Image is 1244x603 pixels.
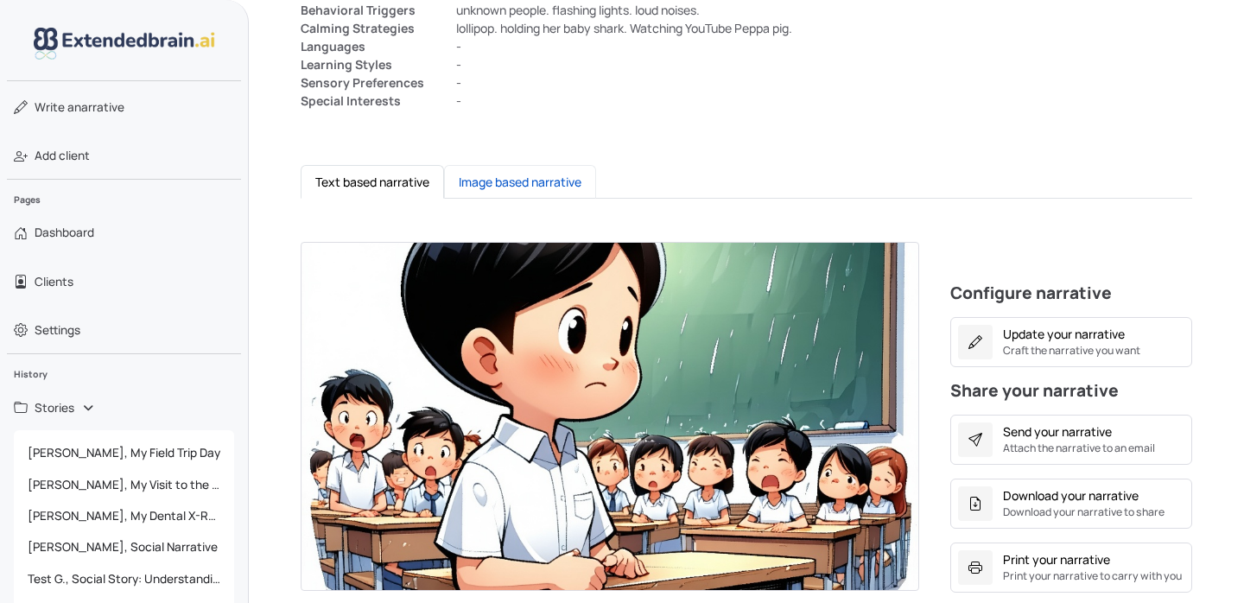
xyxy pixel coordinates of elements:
div: Print your narrative [1003,550,1110,568]
strong: Behavioral Triggers [301,2,416,18]
button: Print your narrativePrint your narrative to carry with you [950,543,1192,593]
div: Send your narrative [1003,422,1112,441]
strong: Learning Styles [301,56,392,73]
span: Write a [35,99,74,115]
strong: Special Interests [301,92,401,109]
button: Image based narrative [444,165,596,199]
a: [PERSON_NAME], My Field Trip Day [14,437,234,468]
small: Craft the narrative you want [1003,343,1140,359]
span: Test G., Social Story: Understanding My Sibling and Finding My Calm [21,563,227,594]
a: [PERSON_NAME], My Visit to the Dentist for X-Rays [14,469,234,500]
span: Stories [35,399,74,416]
strong: Sensory Preferences [301,74,424,91]
strong: Languages [301,38,365,54]
span: narrative [35,98,124,116]
button: Text based narrative [301,165,444,199]
span: [PERSON_NAME], My Dental X-Ray Adventure [21,500,227,531]
small: Download your narrative to share [1003,505,1165,520]
span: Settings [35,321,80,339]
div: unknown people. flashing lights. loud noises. [446,1,1203,19]
a: Test G., Social Story: Understanding My Sibling and Finding My Calm [14,563,234,594]
span: [PERSON_NAME], My Field Trip Day [21,437,227,468]
button: Send your narrativeAttach the narrative to an email [950,415,1192,465]
small: Attach the narrative to an email [1003,441,1155,456]
div: - [446,55,1203,73]
div: lollipop. holding her baby shark. Watching YouTube Peppa pig. [446,19,1203,37]
img: Thumbnail [301,243,918,591]
span: [PERSON_NAME], My Visit to the Dentist for X-Rays [21,469,227,500]
h4: Share your narrative [950,381,1192,408]
a: [PERSON_NAME], Social Narrative [14,531,234,562]
strong: Calming Strategies [301,20,415,36]
small: Print your narrative to carry with you [1003,568,1182,584]
div: Update your narrative [1003,325,1125,343]
button: Update your narrativeCraft the narrative you want [950,317,1192,367]
div: - [446,73,1203,92]
span: [PERSON_NAME], Social Narrative [21,531,227,562]
img: logo [34,28,215,60]
span: Add client [35,147,90,164]
button: Download your narrativeDownload your narrative to share [950,479,1192,529]
div: Download your narrative [1003,486,1139,505]
h4: Configure narrative [950,283,1192,310]
div: - [446,37,1203,55]
div: - [446,92,1203,110]
span: Dashboard [35,224,94,241]
a: [PERSON_NAME], My Dental X-Ray Adventure [14,500,234,531]
span: Clients [35,273,73,290]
